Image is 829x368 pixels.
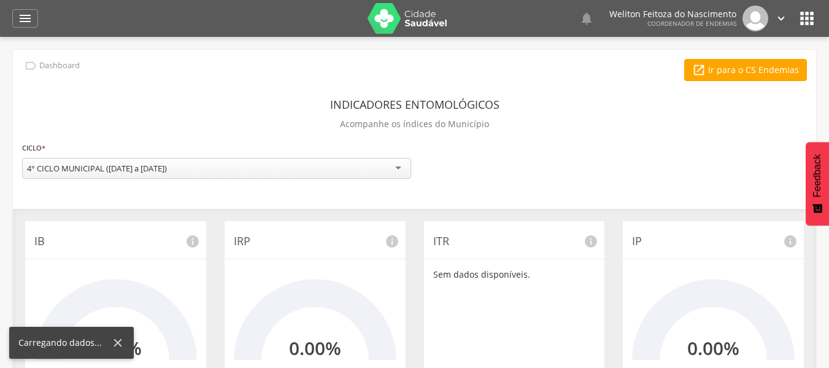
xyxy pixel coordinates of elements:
i:  [18,11,33,26]
a:  [12,9,38,28]
label: Ciclo [22,141,45,155]
p: IP [632,233,795,249]
span: Coordenador de Endemias [647,19,736,28]
p: IB [34,233,197,249]
i: info [185,234,200,249]
i:  [579,11,594,26]
p: Sem dados disponíveis. [433,268,596,281]
i: info [385,234,399,249]
i:  [692,63,706,77]
i:  [774,12,788,25]
div: 4° CICLO MUNICIPAL ([DATE] a [DATE]) [27,163,167,174]
span: Feedback [812,154,823,197]
button: Feedback - Mostrar pesquisa [806,142,829,225]
p: ITR [433,233,596,249]
div: Carregando dados... [18,337,111,349]
a: Ir para o CS Endemias [684,59,807,81]
p: Acompanhe os índices do Município [340,115,489,133]
a:  [774,6,788,31]
i: info [783,234,798,249]
h2: 0.00% [687,338,739,358]
i:  [24,59,37,72]
p: Weliton Feitoza do Nascimento [609,10,736,18]
p: IRP [234,233,396,249]
h2: 0.00% [289,338,341,358]
i: info [584,234,598,249]
header: Indicadores Entomológicos [330,93,499,115]
i:  [797,9,817,28]
a:  [579,6,594,31]
p: Dashboard [39,61,80,71]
